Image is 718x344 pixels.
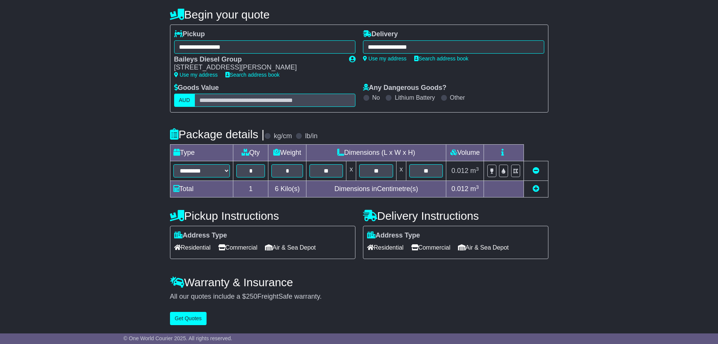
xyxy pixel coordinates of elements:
a: Remove this item [533,167,539,174]
h4: Pickup Instructions [170,210,355,222]
a: Use my address [363,56,407,62]
label: Goods Value [174,84,219,92]
label: AUD [174,94,195,107]
div: All our quotes include a $ FreightSafe warranty. [170,293,548,301]
label: Any Dangerous Goods? [363,84,447,92]
td: Type [170,145,233,161]
span: 0.012 [452,185,468,193]
td: Kilo(s) [268,181,306,197]
a: Use my address [174,72,218,78]
a: Search address book [225,72,280,78]
a: Search address book [414,56,468,62]
h4: Begin your quote [170,8,548,21]
label: lb/in [305,132,317,140]
span: Air & Sea Depot [265,242,316,253]
span: Residential [367,242,404,253]
span: Commercial [218,242,257,253]
td: 1 [233,181,268,197]
span: 6 [275,185,279,193]
sup: 3 [476,184,479,190]
td: Qty [233,145,268,161]
td: Dimensions (L x W x H) [306,145,446,161]
h4: Delivery Instructions [363,210,548,222]
label: Address Type [174,231,227,240]
label: Lithium Battery [395,94,435,101]
span: Residential [174,242,211,253]
label: Address Type [367,231,420,240]
div: Baileys Diesel Group [174,56,341,64]
h4: Warranty & Insurance [170,276,548,288]
div: [STREET_ADDRESS][PERSON_NAME] [174,63,341,72]
td: Weight [268,145,306,161]
sup: 3 [476,166,479,172]
h4: Package details | [170,128,265,140]
span: © One World Courier 2025. All rights reserved. [124,335,233,341]
span: m [470,167,479,174]
span: m [470,185,479,193]
label: No [372,94,380,101]
td: Volume [446,145,484,161]
label: kg/cm [274,132,292,140]
td: Dimensions in Centimetre(s) [306,181,446,197]
button: Get Quotes [170,312,207,325]
a: Add new item [533,185,539,193]
label: Delivery [363,30,398,39]
span: 250 [246,293,257,300]
span: Air & Sea Depot [458,242,509,253]
td: x [396,161,406,181]
span: Commercial [411,242,450,253]
td: x [346,161,356,181]
label: Other [450,94,465,101]
td: Total [170,181,233,197]
label: Pickup [174,30,205,39]
span: 0.012 [452,167,468,174]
